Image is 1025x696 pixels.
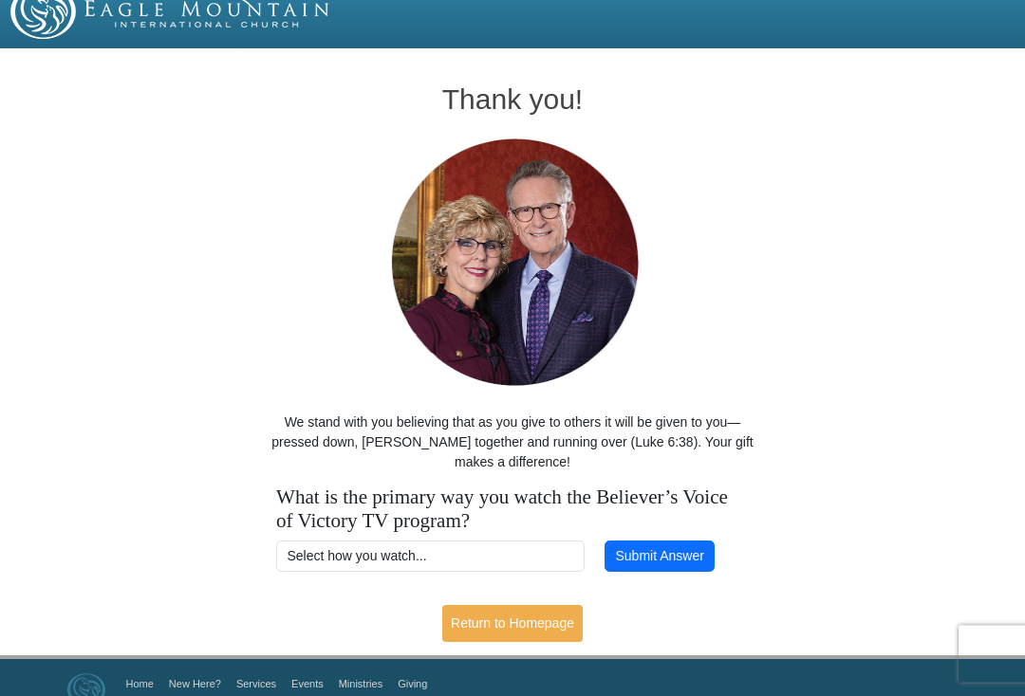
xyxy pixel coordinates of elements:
p: We stand with you believing that as you give to others it will be given to you—pressed down, [PER... [267,413,759,473]
img: Pastors George and Terri Pearsons [373,134,653,394]
h1: Thank you! [267,84,759,116]
a: Return to Homepage [442,606,583,643]
a: Home [126,679,154,690]
h4: What is the primary way you watch the Believer’s Voice of Victory TV program? [276,486,749,535]
a: New Here? [169,679,221,690]
a: Ministries [339,679,382,690]
a: Services [236,679,276,690]
a: Events [291,679,324,690]
button: Submit Answer [605,541,715,574]
a: Giving [398,679,427,690]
